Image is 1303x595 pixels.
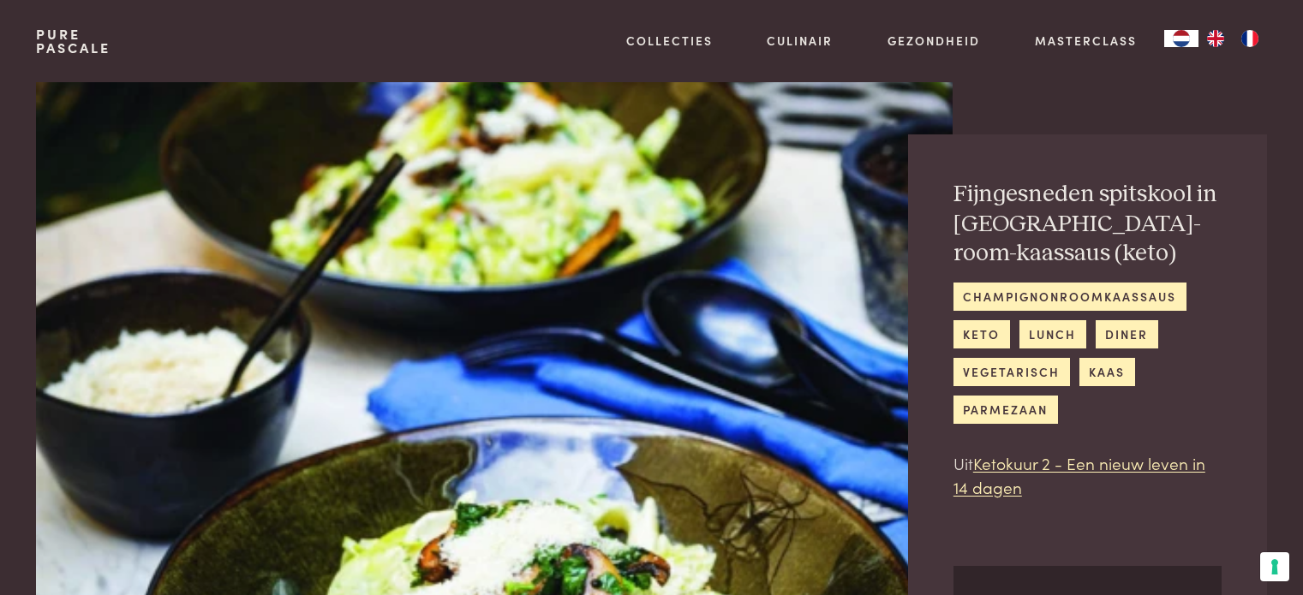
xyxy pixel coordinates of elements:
a: kaas [1079,358,1135,386]
ul: Language list [1198,30,1267,47]
a: keto [953,320,1010,348]
a: parmezaan [953,396,1058,424]
a: Masterclass [1035,32,1137,50]
a: NL [1164,30,1198,47]
a: Ketokuur 2 - Een nieuw leven in 14 dagen [953,451,1205,499]
a: lunch [1019,320,1086,348]
a: EN [1198,30,1233,47]
button: Uw voorkeuren voor toestemming voor trackingtechnologieën [1260,552,1289,581]
a: PurePascale [36,27,111,55]
a: champignonroomkaassaus [953,283,1186,311]
aside: Language selected: Nederlands [1164,30,1267,47]
a: Gezondheid [888,32,980,50]
a: FR [1233,30,1267,47]
a: Culinair [767,32,833,50]
a: vegetarisch [953,358,1070,386]
a: Collecties [626,32,713,50]
div: Language [1164,30,1198,47]
h2: Fijngesneden spitskool in [GEOGRAPHIC_DATA]-room-kaassaus (keto) [953,180,1222,269]
p: Uit [953,451,1222,500]
a: diner [1096,320,1158,348]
